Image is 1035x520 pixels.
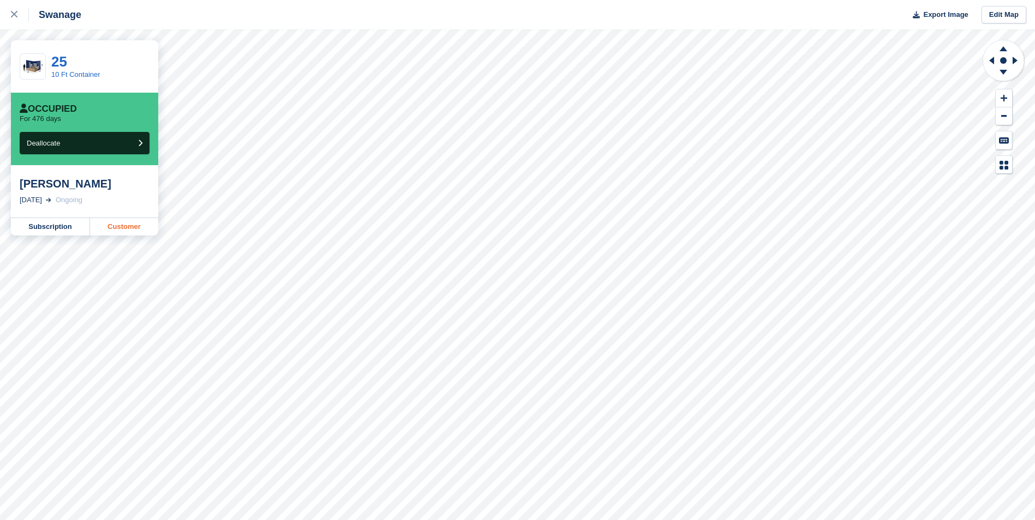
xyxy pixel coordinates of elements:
[20,195,42,205] div: [DATE]
[996,107,1012,125] button: Zoom Out
[996,89,1012,107] button: Zoom In
[56,195,82,205] div: Ongoing
[11,218,90,235] a: Subscription
[923,9,968,20] span: Export Image
[906,6,968,24] button: Export Image
[982,6,1026,24] a: Edit Map
[90,218,158,235] a: Customer
[27,139,60,147] span: Deallocate
[996,156,1012,174] button: Map Legend
[51,70,100,78] a: 10 Ft Container
[29,8,81,21] div: Swanage
[51,53,67,70] a: 25
[20,132,149,154] button: Deallocate
[996,131,1012,149] button: Keyboard Shortcuts
[20,177,149,190] div: [PERSON_NAME]
[20,114,61,123] p: For 476 days
[46,198,51,202] img: arrow-right-light-icn-cde0832a797a2874e46488d9cf13f60e5c3a73dbe684e267c42b8395dfbc2abf.svg
[20,104,77,114] div: Occupied
[20,57,45,76] img: 10-ft-container.jpg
